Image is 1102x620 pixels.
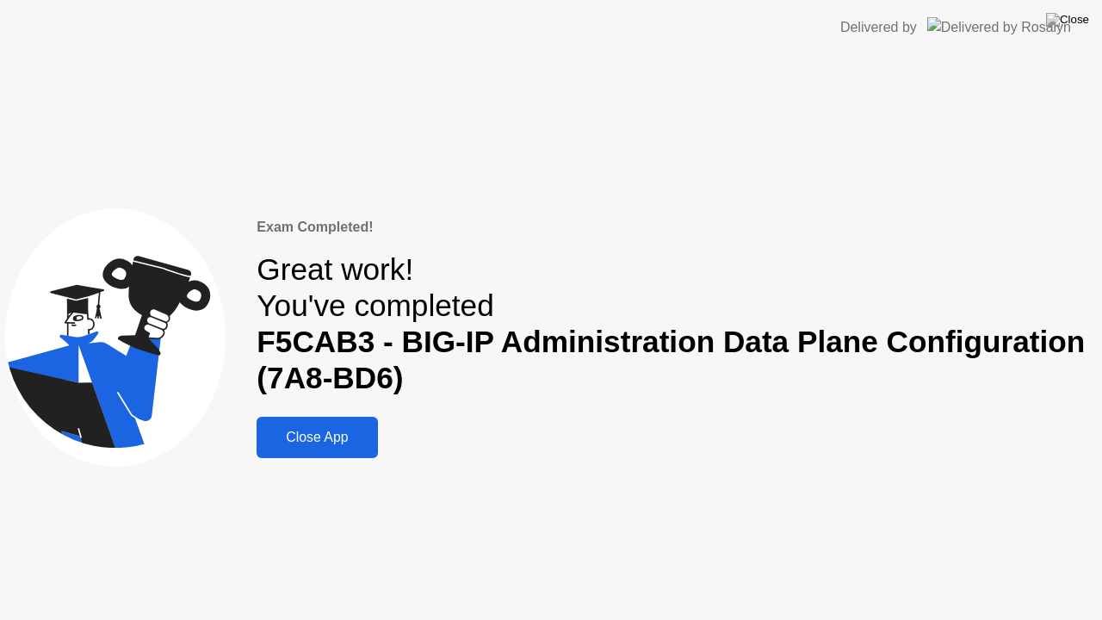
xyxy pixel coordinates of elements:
div: Exam Completed! [257,217,1097,238]
img: Delivered by Rosalyn [927,17,1071,37]
b: F5CAB3 - BIG-IP Administration Data Plane Configuration (7A8-BD6) [257,325,1085,394]
img: Close [1046,13,1089,27]
div: Great work! You've completed [257,251,1097,397]
div: Delivered by [840,17,917,38]
button: Close App [257,417,377,458]
div: Close App [262,430,372,445]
